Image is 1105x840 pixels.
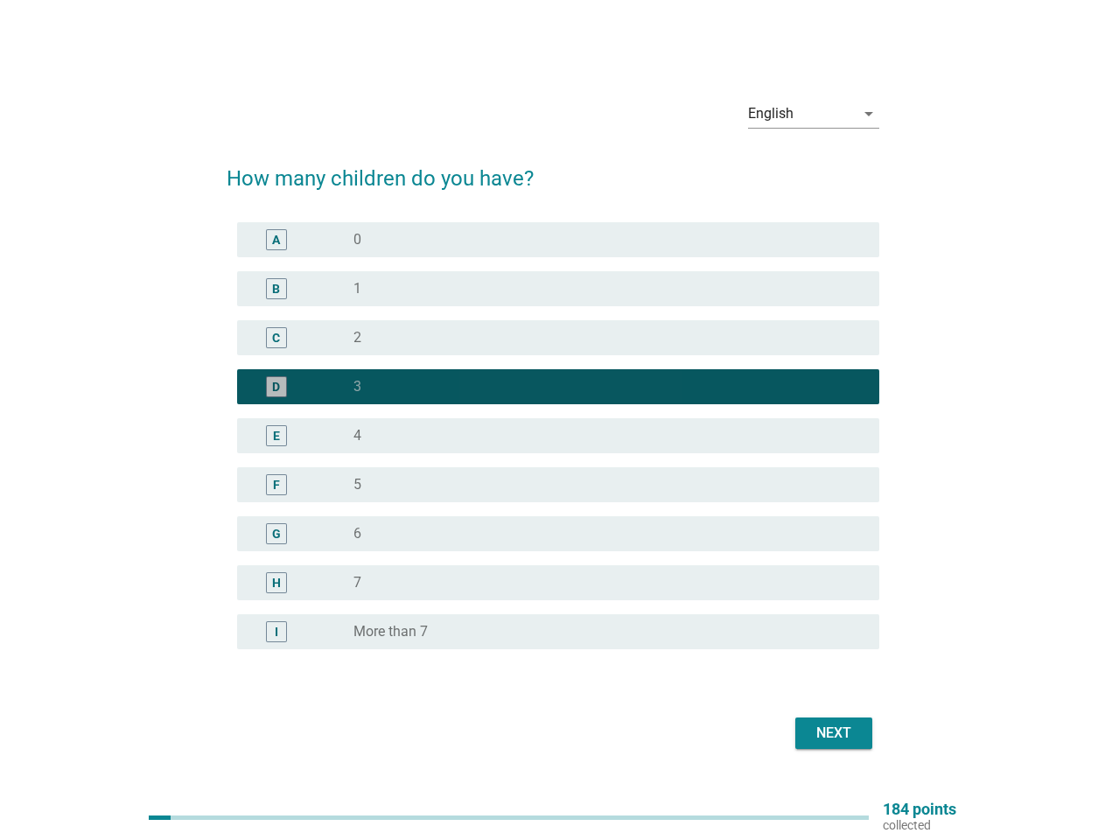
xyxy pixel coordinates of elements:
[748,106,794,122] div: English
[353,280,361,297] label: 1
[272,280,280,298] div: B
[353,378,361,395] label: 3
[353,525,361,542] label: 6
[883,817,956,833] p: collected
[272,231,280,249] div: A
[353,329,361,346] label: 2
[353,427,361,444] label: 4
[353,574,361,591] label: 7
[273,427,280,445] div: E
[272,574,281,592] div: H
[809,723,858,744] div: Next
[272,378,280,396] div: D
[353,623,428,640] label: More than 7
[275,623,278,641] div: I
[883,801,956,817] p: 184 points
[795,717,872,749] button: Next
[353,231,361,248] label: 0
[273,476,280,494] div: F
[227,145,879,194] h2: How many children do you have?
[858,103,879,124] i: arrow_drop_down
[272,329,280,347] div: C
[353,476,361,493] label: 5
[272,525,281,543] div: G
